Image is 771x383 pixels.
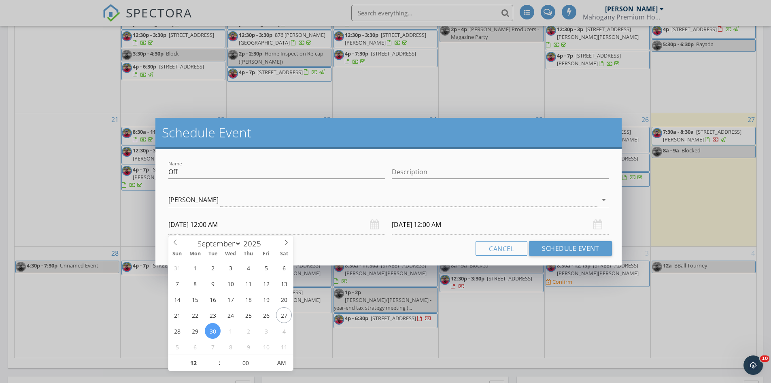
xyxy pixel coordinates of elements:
span: October 2, 2025 [240,323,256,339]
span: September 22, 2025 [187,307,203,323]
span: : [218,355,221,371]
span: September 6, 2025 [276,260,292,276]
span: September 16, 2025 [205,291,221,307]
input: Select date [168,215,385,235]
span: September 12, 2025 [258,276,274,291]
span: September 14, 2025 [169,291,185,307]
span: October 6, 2025 [187,339,203,355]
span: October 11, 2025 [276,339,292,355]
h2: Schedule Event [162,124,615,141]
span: September 25, 2025 [240,307,256,323]
span: October 10, 2025 [258,339,274,355]
span: September 1, 2025 [187,260,203,276]
input: Select date [392,215,609,235]
span: September 29, 2025 [187,323,203,339]
button: Schedule Event [529,241,612,256]
span: August 31, 2025 [169,260,185,276]
input: Year [241,238,268,249]
span: September 3, 2025 [223,260,238,276]
i: arrow_drop_down [599,195,609,205]
span: September 27, 2025 [276,307,292,323]
span: Sat [275,251,293,257]
span: September 9, 2025 [205,276,221,291]
span: September 5, 2025 [258,260,274,276]
span: October 7, 2025 [205,339,221,355]
span: Sun [168,251,186,257]
span: September 10, 2025 [223,276,238,291]
span: October 9, 2025 [240,339,256,355]
span: Wed [222,251,240,257]
span: September 24, 2025 [223,307,238,323]
span: September 8, 2025 [187,276,203,291]
span: October 3, 2025 [258,323,274,339]
span: Fri [257,251,275,257]
span: Tue [204,251,222,257]
span: September 30, 2025 [205,323,221,339]
span: September 26, 2025 [258,307,274,323]
span: September 17, 2025 [223,291,238,307]
span: October 5, 2025 [169,339,185,355]
span: October 8, 2025 [223,339,238,355]
span: September 21, 2025 [169,307,185,323]
span: September 4, 2025 [240,260,256,276]
span: September 11, 2025 [240,276,256,291]
span: September 7, 2025 [169,276,185,291]
span: September 2, 2025 [205,260,221,276]
div: [PERSON_NAME] [168,196,219,203]
span: September 23, 2025 [205,307,221,323]
iframe: Intercom live chat [743,355,763,375]
span: Thu [240,251,257,257]
button: Cancel [476,241,527,256]
span: September 28, 2025 [169,323,185,339]
span: 10 [760,355,769,362]
span: Click to toggle [270,355,293,371]
span: Mon [186,251,204,257]
span: September 19, 2025 [258,291,274,307]
span: September 13, 2025 [276,276,292,291]
span: October 4, 2025 [276,323,292,339]
span: October 1, 2025 [223,323,238,339]
span: September 15, 2025 [187,291,203,307]
span: September 20, 2025 [276,291,292,307]
span: September 18, 2025 [240,291,256,307]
